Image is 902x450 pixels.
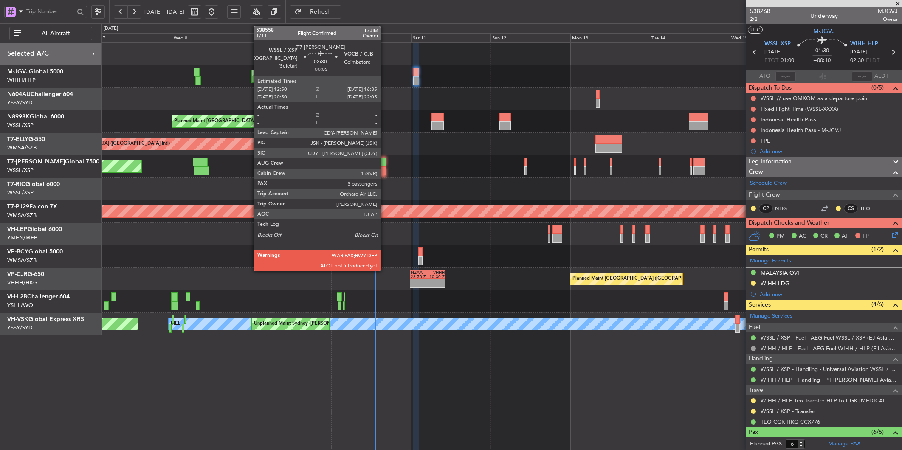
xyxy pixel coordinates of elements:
[761,137,770,144] div: FPL
[761,334,898,341] a: WSSL / XSP - Fuel - AEG Fuel WSSL / XSP (EJ Asia Only)
[750,7,770,16] span: 538268
[572,273,714,285] div: Planned Maint [GEOGRAPHIC_DATA] ([GEOGRAPHIC_DATA] Intl)
[844,204,858,213] div: CS
[144,8,184,16] span: [DATE] - [DATE]
[7,316,84,322] a: VH-VSKGlobal Express XRS
[730,33,809,43] div: Wed 15
[749,190,780,200] span: Flight Crew
[7,121,34,129] a: WSSL/XSP
[871,427,884,436] span: (6/6)
[749,245,769,255] span: Permits
[764,56,778,65] span: ETOT
[7,226,28,232] span: VH-LEP
[7,91,31,97] span: N604AU
[850,48,868,56] span: [DATE]
[775,205,794,212] a: NHG
[750,257,791,265] a: Manage Permits
[749,167,763,177] span: Crew
[761,418,820,425] a: TEO CGK-HKG CCX776
[7,159,99,165] a: T7-[PERSON_NAME]Global 7500
[749,385,764,395] span: Travel
[7,166,34,174] a: WSSL/XSP
[850,56,864,65] span: 02:30
[7,136,45,142] a: T7-ELLYG-550
[174,115,274,128] div: Planned Maint [GEOGRAPHIC_DATA] (Seletar)
[761,127,841,134] div: Indonesia Health Pass - M-JGVJ
[254,70,354,83] div: Planned Maint [GEOGRAPHIC_DATA] (Seletar)
[411,275,428,279] div: 23:50 Z
[871,83,884,92] span: (0/5)
[820,232,828,241] span: CR
[7,211,37,219] a: WMSA/SZB
[878,7,898,16] span: MJGVJ
[749,157,792,167] span: Leg Information
[749,218,829,228] span: Dispatch Checks and Weather
[411,270,428,275] div: NZAA
[7,204,57,210] a: T7-PJ29Falcon 7X
[428,284,445,288] div: -
[815,47,829,55] span: 01:30
[7,91,73,97] a: N604AUChallenger 604
[428,270,445,275] div: VHHH
[7,271,44,277] a: VP-CJRG-650
[7,99,33,107] a: YSSY/SYD
[254,318,358,330] div: Unplanned Maint Sydney ([PERSON_NAME] Intl)
[93,33,172,43] div: Tue 7
[7,181,60,187] a: T7-RICGlobal 6000
[761,345,898,352] a: WIHH / HLP - Fuel - AEG Fuel WIHH / HLP (EJ Asia Only)
[7,256,37,264] a: WMSA/SZB
[871,300,884,309] span: (4/6)
[7,234,37,242] a: YMEN/MEB
[750,440,782,448] label: Planned PAX
[750,16,770,23] span: 2/2
[749,354,773,364] span: Handling
[7,114,64,120] a: N8998KGlobal 6000
[490,33,570,43] div: Sun 12
[761,95,869,102] div: WSSL // use OMKOM as a departure point
[810,11,838,20] div: Underway
[850,40,878,48] span: WIHH HLP
[570,33,650,43] div: Mon 13
[860,205,879,212] a: TEO
[761,397,898,404] a: WIHH / HLP Teo Transfer HLP to CGK [MEDICAL_DATA]
[252,33,332,43] div: Thu 9
[749,300,771,310] span: Services
[748,26,763,34] button: UTC
[749,427,758,437] span: Pax
[7,271,28,277] span: VP-CJR
[813,27,835,36] span: M-JGVJ
[761,105,838,112] div: Fixed Flight Time (WSSL-XXXX)
[7,294,70,300] a: VH-L2BChallenger 604
[871,245,884,254] span: (1/2)
[842,232,848,241] span: AF
[761,366,898,373] a: WSSL / XSP - Handling - Universal Aviation WSSL / XSP
[290,5,341,19] button: Refresh
[761,376,898,383] a: WIHH / HLP - Handling - PT [PERSON_NAME] Aviasi WIHH / HLP
[760,291,898,298] div: Add new
[331,33,411,43] div: Fri 10
[7,249,63,255] a: VP-BCYGlobal 5000
[411,284,428,288] div: -
[7,76,36,84] a: WIHH/HLP
[866,56,879,65] span: ELDT
[781,56,794,65] span: 01:00
[7,136,28,142] span: T7-ELLY
[171,318,180,330] div: MEL
[411,33,491,43] div: Sat 11
[7,279,37,287] a: VHHH/HKG
[750,312,792,321] a: Manage Services
[759,72,773,81] span: ATOT
[7,181,25,187] span: T7-RIC
[7,159,65,165] span: T7-[PERSON_NAME]
[750,179,787,188] a: Schedule Crew
[749,83,792,93] span: Dispatch To-Dos
[761,116,816,123] div: Indonesia Health Pass
[863,232,869,241] span: FP
[7,189,34,197] a: WSSL/XSP
[23,31,89,37] span: All Aircraft
[828,440,860,448] a: Manage PAX
[7,114,30,120] span: N8998K
[26,5,74,18] input: Trip Number
[7,249,28,255] span: VP-BCY
[749,323,760,332] span: Fuel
